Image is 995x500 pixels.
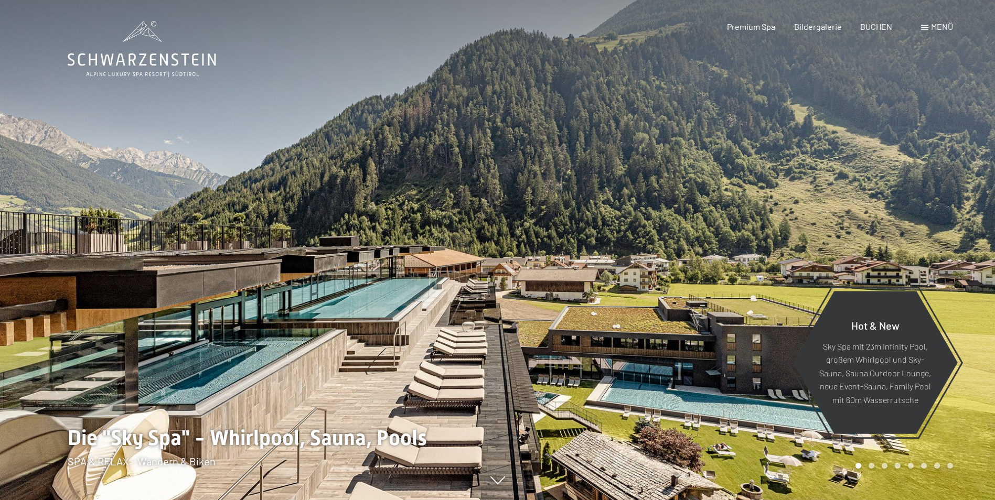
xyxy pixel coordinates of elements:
div: Carousel Page 8 [947,463,953,469]
a: Hot & New Sky Spa mit 23m Infinity Pool, großem Whirlpool und Sky-Sauna, Sauna Outdoor Lounge, ne... [792,290,958,434]
div: Carousel Page 6 [921,463,927,469]
div: Carousel Page 1 (Current Slide) [855,463,861,469]
a: Premium Spa [727,21,775,31]
div: Carousel Page 3 [882,463,887,469]
div: Carousel Page 2 [869,463,874,469]
div: Carousel Page 7 [934,463,940,469]
p: Sky Spa mit 23m Infinity Pool, großem Whirlpool und Sky-Sauna, Sauna Outdoor Lounge, neue Event-S... [818,339,932,406]
span: Hot & New [851,319,900,331]
div: Carousel Page 5 [908,463,914,469]
a: BUCHEN [860,21,892,31]
div: Carousel Pagination [852,463,953,469]
div: Carousel Page 4 [895,463,901,469]
span: Menü [931,21,953,31]
a: Bildergalerie [794,21,842,31]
